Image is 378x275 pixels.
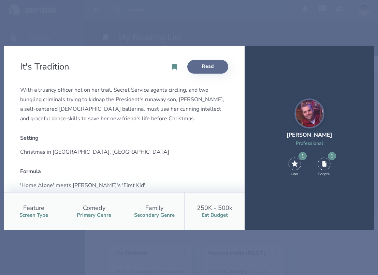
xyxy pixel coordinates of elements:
div: Professional [287,140,332,147]
div: Est Budget [202,212,228,218]
div: Comedy [83,204,105,212]
div: 1 [299,152,307,160]
div: 1 Script [318,157,331,177]
img: user_1718118867-crop.jpg [294,98,324,128]
div: 1 [328,152,336,160]
a: Read [187,60,228,74]
div: 'Home Alone' meets [PERSON_NAME]'s 'First Kid' [20,181,228,190]
div: With a truancy officer hot on her trail, Secret Service agents circling, and two bungling crimina... [20,85,228,123]
a: [PERSON_NAME]Professional [287,98,332,155]
div: Peer [291,172,299,177]
div: Christmas in [GEOGRAPHIC_DATA], [GEOGRAPHIC_DATA] [20,147,228,157]
div: Scripts [318,172,330,177]
h2: It's Tradition [20,61,72,73]
div: Secondary Genre [134,212,175,218]
div: Family [145,204,163,212]
div: 1 Recommend [288,157,301,177]
div: Screen Type [19,212,48,218]
div: Primary Genre [77,212,111,218]
div: Formula [20,168,228,175]
div: 250K - 500k [197,204,232,212]
div: [PERSON_NAME] [287,131,332,139]
div: Setting [20,134,228,142]
div: Feature [23,204,44,212]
